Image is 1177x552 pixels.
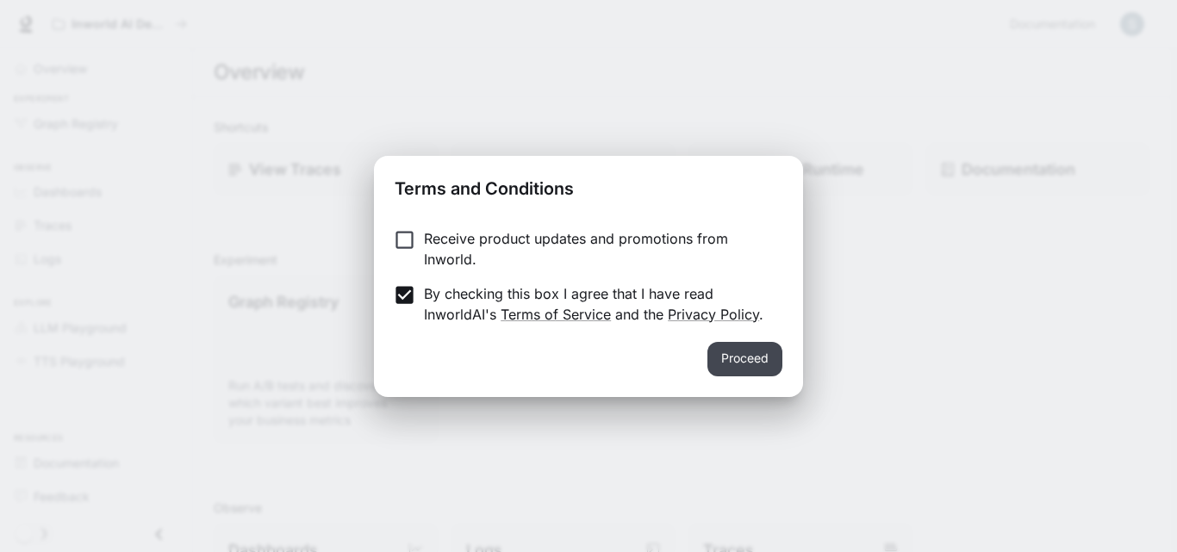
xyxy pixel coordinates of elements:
h2: Terms and Conditions [374,156,803,214]
p: By checking this box I agree that I have read InworldAI's and the . [424,283,769,325]
a: Privacy Policy [668,306,759,323]
a: Terms of Service [501,306,611,323]
button: Proceed [707,342,782,376]
p: Receive product updates and promotions from Inworld. [424,228,769,270]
